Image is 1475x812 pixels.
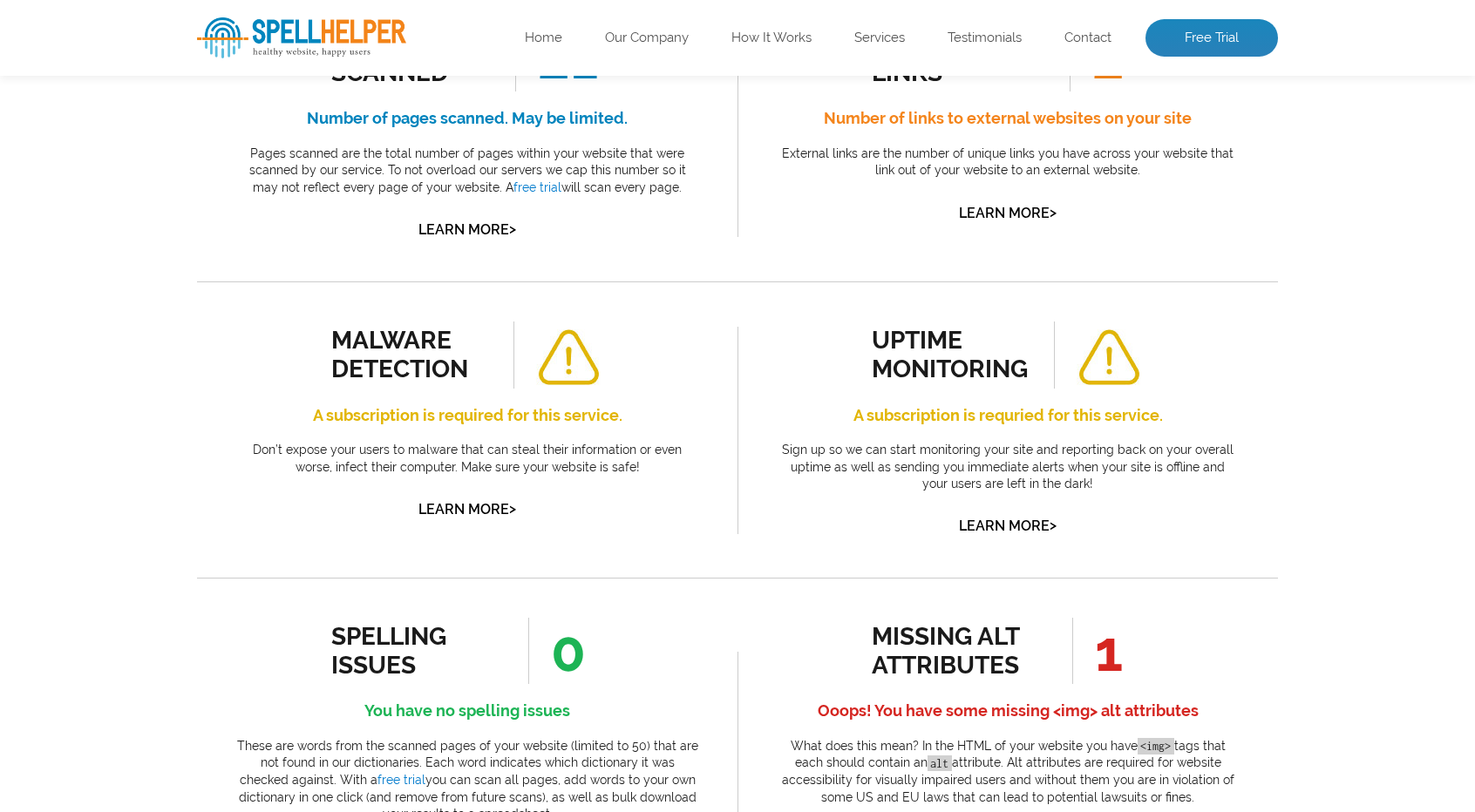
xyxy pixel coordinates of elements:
[9,135,453,169] h3: All Results?
[197,17,406,58] img: SpellHelper
[777,105,1239,132] h4: Number of links to external websites on your site
[236,105,698,132] h4: Number of pages scanned. May be limited.
[331,326,489,383] div: malware detection
[509,217,516,241] span: >
[959,205,1057,221] a: Learn More>
[777,442,1239,493] p: Sign up so we can start monitoring your site and reporting back on your overall uptime as well as...
[222,250,238,269] a: 1
[418,501,516,518] a: Learn More>
[2,2,229,42] th: Img Tag Source
[9,135,453,147] span: Want to view
[377,773,425,787] a: free trial
[1077,329,1141,386] img: alert
[513,180,561,194] a: free trial
[236,145,698,197] p: Pages scanned are the total number of pages within your website that were scanned by our service....
[236,402,698,430] h4: A subscription is required for this service.
[1145,19,1278,58] a: Free Trial
[928,755,952,772] code: alt
[1064,30,1111,47] a: Contact
[536,329,601,386] img: alert
[777,697,1239,725] h4: Ooops! You have some missing <img> alt attributes
[948,30,1022,47] a: Testimonials
[509,497,516,521] span: >
[777,145,1239,179] p: External links are the number of unique links you have across your website that link out of your ...
[528,618,586,684] span: 0
[777,738,1239,806] p: What does this mean? In the HTML of your website you have tags that each should contain an attrib...
[1050,200,1057,225] span: >
[160,186,302,216] a: Get Free Trial
[872,326,1030,383] div: uptime monitoring
[1138,738,1174,754] code: <img>
[777,402,1239,430] h4: A subscription is requried for this service.
[854,30,905,47] a: Services
[1072,618,1123,684] span: 1
[331,622,489,680] div: spelling issues
[231,2,369,42] th: Website Page
[731,30,812,47] a: How It Works
[605,30,689,47] a: Our Company
[418,221,516,238] a: Learn More>
[525,30,562,47] a: Home
[236,697,698,725] h4: You have no spelling issues
[959,518,1057,534] a: Learn More>
[236,442,698,476] p: Don’t expose your users to malware that can steal their information or even worse, infect their c...
[1050,513,1057,538] span: >
[872,622,1030,680] div: missing alt attributes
